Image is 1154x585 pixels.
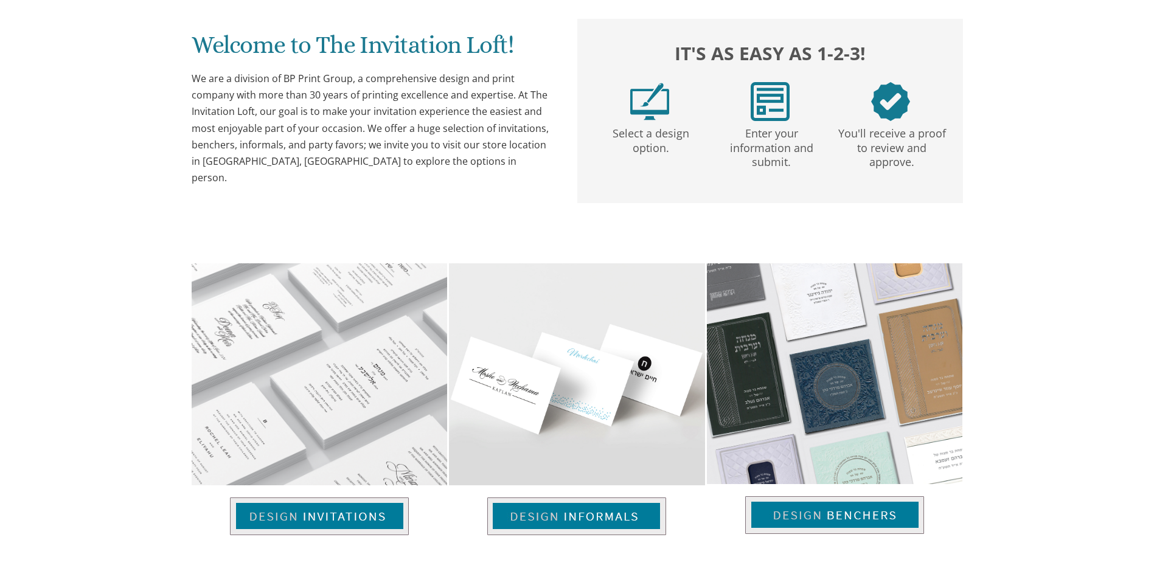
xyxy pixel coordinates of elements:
[751,82,790,121] img: step2.png
[871,82,910,121] img: step3.png
[192,71,553,186] div: We are a division of BP Print Group, a comprehensive design and print company with more than 30 y...
[834,121,950,170] p: You'll receive a proof to review and approve.
[589,40,951,67] h2: It's as easy as 1-2-3!
[192,32,553,67] h1: Welcome to The Invitation Loft!
[714,121,829,170] p: Enter your information and submit.
[593,121,709,156] p: Select a design option.
[630,82,669,121] img: step1.png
